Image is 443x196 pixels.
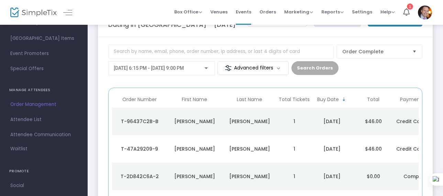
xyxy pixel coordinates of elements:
[9,164,78,178] h4: PROMOTE
[174,9,202,15] span: Box Office
[396,145,426,152] span: Credit Card
[218,61,289,75] m-button: Advanced filters
[224,145,275,152] div: Schwartz
[169,173,220,180] div: Rick
[9,83,78,97] h4: MANAGE ATTENDEES
[284,9,313,15] span: Marketing
[396,118,426,125] span: Credit Card
[224,173,275,180] div: Cratty
[277,135,311,163] td: 1
[114,65,184,71] span: [DATE] 6:15 PM - [DATE] 9:00 PM
[341,97,347,102] span: Sortable
[410,45,419,58] button: Select
[210,3,228,21] span: Venues
[108,45,334,58] input: Search by name, email, phone, order number, ip address, or last 4 digits of card
[114,118,165,125] div: T-96437C2B-B
[225,65,232,72] img: filter
[224,118,275,125] div: Pleshkov
[367,97,379,102] span: Total
[277,108,311,135] td: 1
[313,145,351,152] div: 8/15/2025
[237,97,262,102] span: Last Name
[353,135,394,163] td: $46.00
[10,34,77,43] span: [GEOGRAPHIC_DATA] Items
[114,145,165,152] div: T-47A29209-9
[407,3,413,10] div: 1
[10,49,77,58] span: Event Promoters
[236,3,251,21] span: Events
[317,97,339,102] span: Buy Date
[321,9,344,15] span: Reports
[259,3,276,21] span: Orders
[277,163,311,190] td: 1
[10,130,77,139] span: Attendee Communication
[380,9,395,15] span: Help
[10,181,77,190] span: Social
[169,145,220,152] div: David
[352,3,372,21] span: Settings
[10,100,77,109] span: Order Management
[353,163,394,190] td: $0.00
[122,97,157,102] span: Order Number
[403,173,419,180] span: Comp
[313,173,351,180] div: 8/15/2025
[169,118,220,125] div: Andrey
[342,48,407,55] span: Order Complete
[353,108,394,135] td: $46.00
[10,145,27,152] span: Waitlist
[182,97,207,102] span: First Name
[114,173,165,180] div: T-2D842C6A-2
[400,97,422,102] span: Payment
[10,64,77,73] span: Special Offers
[10,115,77,124] span: Attendee List
[277,91,311,108] th: Total Tickets
[313,118,351,125] div: 8/16/2025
